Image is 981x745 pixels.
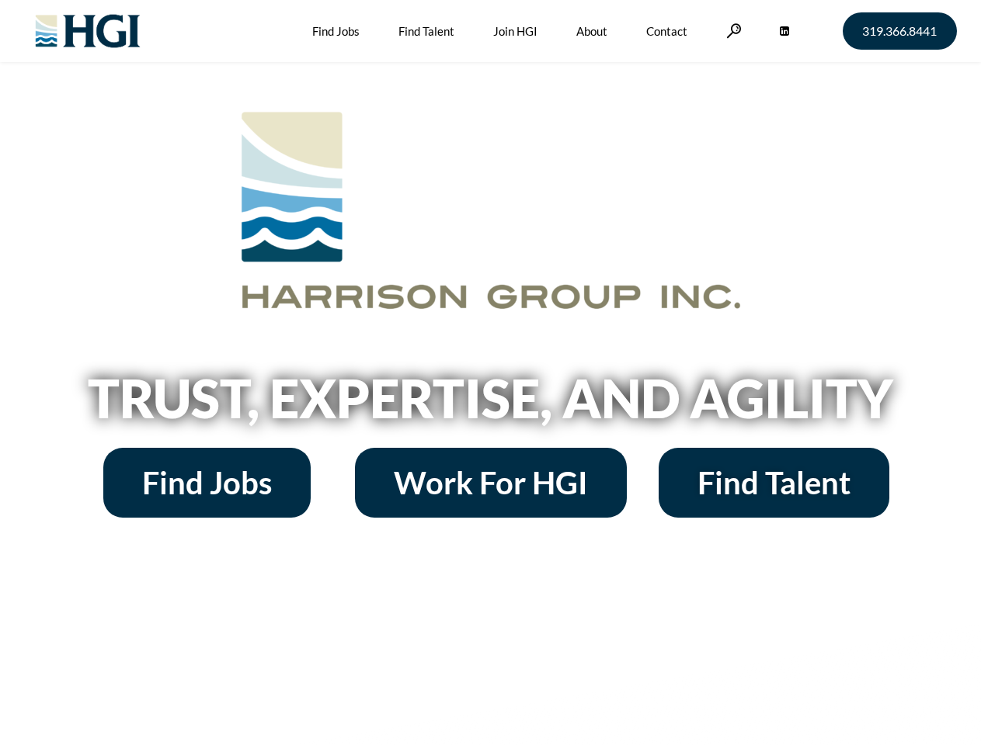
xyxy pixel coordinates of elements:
a: Find Talent [659,448,889,518]
span: Find Talent [697,467,851,498]
h2: Trust, Expertise, and Agility [48,372,934,424]
span: 319.366.8441 [862,25,937,37]
a: Search [726,23,742,38]
span: Find Jobs [142,467,272,498]
span: Work For HGI [394,467,588,498]
a: 319.366.8441 [843,12,957,50]
a: Find Jobs [103,448,311,518]
a: Work For HGI [355,448,627,518]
